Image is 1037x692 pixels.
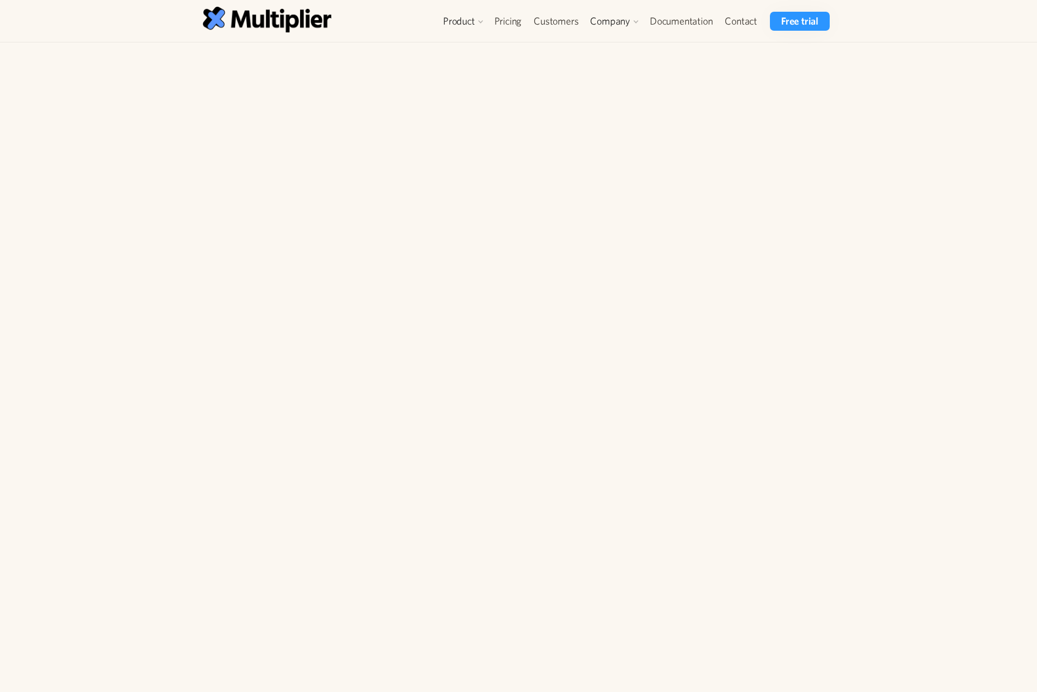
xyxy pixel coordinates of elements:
a: Documentation [644,12,719,31]
div: Company [584,12,644,31]
div: Product [443,15,475,28]
a: Contact [719,12,763,31]
div: Product [437,12,488,31]
a: Customers [527,12,584,31]
a: Pricing [488,12,528,31]
a: Free trial [770,12,830,31]
div: Company [590,15,630,28]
